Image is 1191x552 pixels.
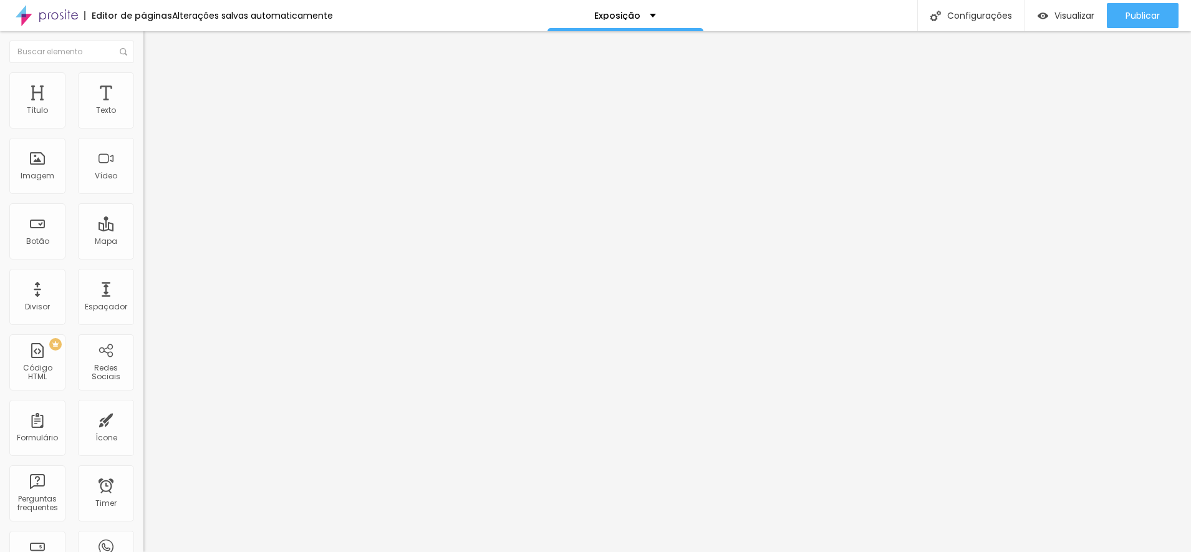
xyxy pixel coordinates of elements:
div: Divisor [25,303,50,311]
button: Visualizar [1025,3,1107,28]
div: Formulário [17,433,58,442]
img: view-1.svg [1038,11,1048,21]
div: Botão [26,237,49,246]
button: Publicar [1107,3,1179,28]
p: Exposição [594,11,640,20]
input: Buscar elemento [9,41,134,63]
div: Mapa [95,237,117,246]
div: Título [27,106,48,115]
img: Icone [120,48,127,56]
span: Visualizar [1054,11,1094,21]
div: Perguntas frequentes [12,495,62,513]
div: Espaçador [85,303,127,311]
img: Icone [930,11,941,21]
div: Texto [96,106,116,115]
div: Editor de páginas [84,11,172,20]
div: Alterações salvas automaticamente [172,11,333,20]
div: Redes Sociais [81,364,130,382]
div: Vídeo [95,172,117,180]
div: Timer [95,499,117,508]
iframe: Editor [143,31,1191,552]
div: Imagem [21,172,54,180]
span: Publicar [1126,11,1160,21]
div: Código HTML [12,364,62,382]
div: Ícone [95,433,117,442]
